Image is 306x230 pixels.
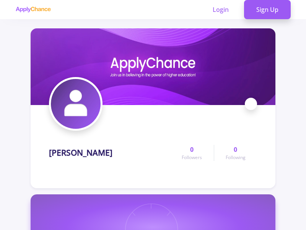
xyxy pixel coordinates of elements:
span: 0 [234,145,237,154]
span: 0 [190,145,194,154]
span: Followers [182,154,202,161]
a: 0Following [214,145,257,161]
span: Following [226,154,246,161]
img: M Rajabi avatar [51,79,101,129]
h1: [PERSON_NAME] [49,148,112,158]
img: applychance logo text only [15,7,51,13]
img: M Rajabi cover image [31,28,275,105]
a: 0Followers [170,145,213,161]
